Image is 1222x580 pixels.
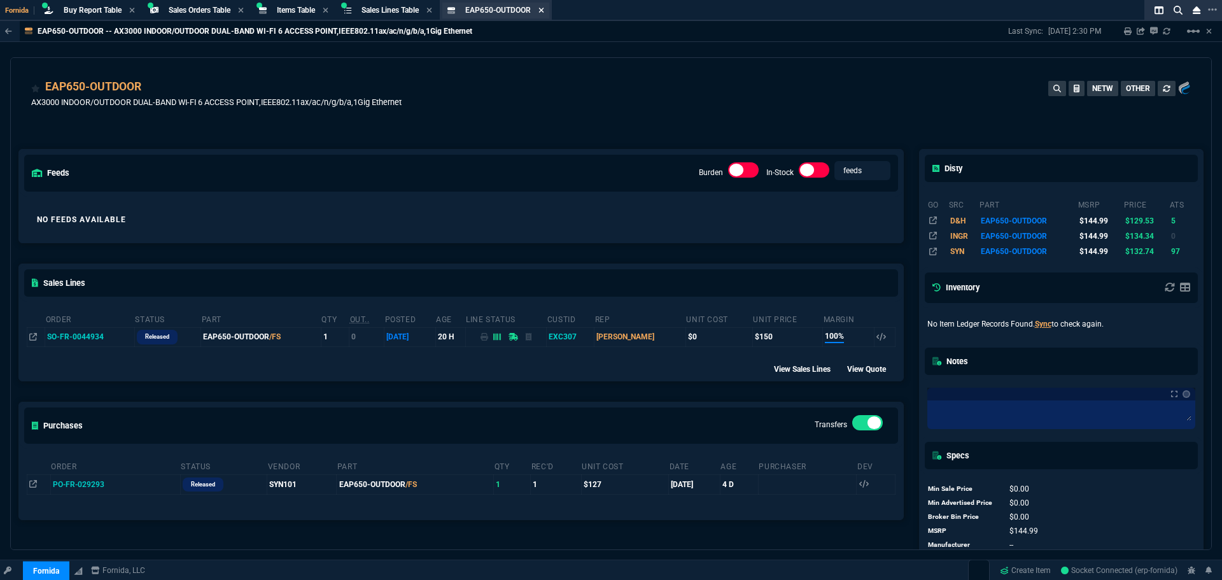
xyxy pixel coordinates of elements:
div: View Sales Lines [774,362,842,375]
div: In-Stock [799,162,829,183]
div: Add to Watchlist [31,78,40,96]
a: EAP650-OUTDOOR [45,78,141,95]
p: No Item Ledger Records Found. to check again. [927,318,1196,330]
nx-icon: Close Tab [426,6,432,16]
nx-icon: Split Panels [1149,3,1169,18]
td: Broker Bin Price [927,510,997,524]
button: OTHER [1121,81,1155,96]
td: $134.34 [1123,229,1169,244]
td: SYN101 [267,475,337,494]
span: Sales Lines Table [362,6,419,15]
nx-icon: Close Tab [129,6,135,16]
h5: Specs [932,449,969,462]
td: $144.99 [1078,229,1123,244]
p: Released [145,332,169,342]
th: Dev [857,456,895,475]
td: 1 [494,475,531,494]
td: EAP650-OUTDOOR [979,229,1078,244]
span: Socket Connected (erp-fornida) [1061,566,1177,575]
abbr: Outstanding (To Ship) [350,315,370,324]
h5: Purchases [32,420,83,432]
th: Margin [823,309,874,328]
span: PO-FR-029293 [53,480,104,489]
td: [DATE] [384,327,436,346]
td: $150 [752,327,822,346]
a: Create Item [995,561,1056,580]
td: D&H [948,213,979,228]
td: 4 D [720,475,758,494]
tr: AX3000 INDOOR/OUTDOOR DUAL-BAND WI-FI 6 ACCESS [927,229,1196,244]
td: EAP650-OUTDOOR [979,213,1078,228]
a: Hide Workbench [1206,26,1212,36]
th: Unit Price [752,309,822,328]
label: Burden [699,168,723,177]
span: 0 [1009,513,1029,521]
th: part [979,195,1078,213]
td: INGR [948,229,979,244]
td: $144.99 [1078,244,1123,259]
th: Rep [594,309,686,328]
td: 0 [1169,229,1195,244]
th: Rec'd [531,456,581,475]
h5: Notes [932,355,968,367]
div: Transfers [852,415,883,435]
span: /FS [269,332,281,341]
h5: Disty [932,162,962,174]
th: QTY [321,309,349,328]
nx-fornida-value: PO-FR-029293 [53,479,178,490]
a: Sync [1035,320,1051,329]
th: msrp [1078,195,1123,213]
th: CustId [547,309,594,328]
nx-icon: Back to Table [5,27,12,36]
h5: feeds [32,167,69,179]
td: $144.99 [1078,213,1123,228]
tr: undefined [927,496,1083,510]
td: EXC307 [547,327,594,346]
span: 100% [825,330,844,343]
td: 97 [1169,244,1195,259]
th: Posted [384,309,436,328]
th: Line Status [465,309,547,328]
th: Age [720,456,758,475]
p: EAP650-OUTDOOR -- AX3000 INDOOR/OUTDOOR DUAL-BAND WI-FI 6 ACCESS POINT,IEEE802.11ax/ac/n/g/b/a,1G... [38,26,472,36]
tr: undefined [927,538,1083,552]
nx-icon: Open In Opposite Panel [29,480,37,489]
td: SO-FR-0044934 [45,327,135,346]
tr: undefined [927,482,1083,496]
td: EAP650-OUTDOOR [337,475,494,494]
tr: AX3000 INDOOR/OUTDOOR DUAL-BAND WI-FI 6 [927,244,1196,259]
th: Order [50,456,180,475]
td: $127 [581,475,668,494]
div: Burden [728,162,759,183]
p: [DATE] 2:30 PM [1048,26,1101,36]
span: Sales Orders Table [169,6,230,15]
nx-icon: Close Workbench [1188,3,1205,18]
th: Status [134,309,200,328]
th: Purchaser [758,456,857,475]
nx-icon: Close Tab [323,6,328,16]
th: src [948,195,979,213]
tr: undefined [927,510,1083,524]
mat-icon: Example home icon [1186,24,1201,39]
p: Last Sync: [1008,26,1048,36]
th: Order [45,309,135,328]
th: go [927,195,948,213]
span: -- [1009,541,1013,549]
td: Min Sale Price [927,482,997,496]
span: EAP650-OUTDOOR [465,6,531,15]
span: Buy Report Table [64,6,122,15]
th: Part [337,456,494,475]
td: EAP650-OUTDOOR [979,244,1078,259]
td: 1 [321,327,349,346]
nx-icon: Close Tab [538,6,544,16]
label: In-Stock [766,168,794,177]
span: Fornida [5,6,34,15]
div: $0 [688,331,750,343]
td: [PERSON_NAME] [594,327,686,346]
tr: AX3000 Wi Fi 6 Access Point [927,213,1196,228]
th: price [1123,195,1169,213]
nx-icon: Close Tab [238,6,244,16]
p: No Feeds Available [37,215,885,225]
td: SYN [948,244,979,259]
